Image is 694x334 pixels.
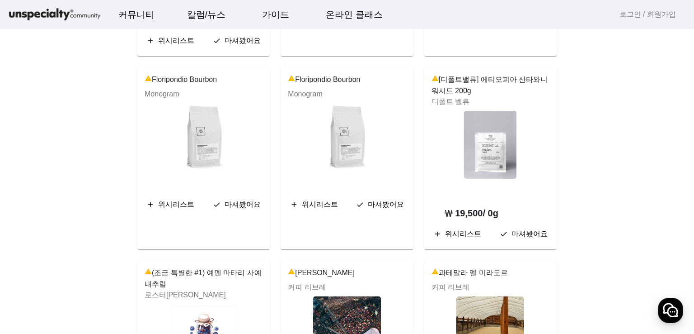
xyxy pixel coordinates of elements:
[431,268,439,279] mat-icon: warning
[225,200,261,208] span: 마셔봤어요
[140,272,150,280] span: 설정
[158,200,194,208] span: 위시리스트
[209,33,264,49] button: 마셔봤어요
[158,37,194,44] span: 위시리스트
[430,226,485,242] button: 위시리스트
[511,230,548,238] span: 마셔봤어요
[319,2,390,27] a: 온라인 클래스
[225,37,261,44] span: 마셔봤어요
[288,75,295,86] mat-icon: warning
[431,98,469,105] a: 디폴트 벨류
[496,226,551,242] button: 마셔봤어요
[117,259,173,282] a: 설정
[145,267,263,290] span: (조금 특별한 #1) 예멘 마타리 사예 내추럴
[431,267,508,282] span: 과테말라 엘 미라도르
[288,90,322,98] a: Monogram
[28,272,34,280] span: 홈
[143,33,198,49] button: 위시리스트
[352,196,408,213] button: 마셔봤어요
[60,259,117,282] a: 대화
[288,74,360,89] span: Floripondio Bourbon
[180,2,233,27] a: 칼럼/뉴스
[619,9,676,20] a: 로그인 / 회원가입
[7,7,102,23] img: logo
[255,2,296,27] a: 가이드
[209,196,264,213] button: 마셔봤어요
[145,291,226,299] a: 로스터[PERSON_NAME]
[286,196,342,213] button: 위시리스트
[431,74,549,96] span: [디폴트밸류] 에티오피아 산타와니 워시드 200g
[143,196,198,213] button: 위시리스트
[288,283,326,291] a: 커피 리브레
[313,103,381,171] img: bean-image
[464,111,516,179] img: bean-image
[83,273,94,280] span: 대화
[145,90,179,98] a: Monogram
[288,267,355,282] span: [PERSON_NAME]
[444,208,498,218] b: ₩ 19,500 / 0g
[431,75,439,86] mat-icon: warning
[368,200,404,208] span: 마셔봤어요
[445,230,481,238] span: 위시리스트
[111,2,162,27] a: 커뮤니티
[302,200,338,208] span: 위시리스트
[170,103,238,171] img: bean-image
[3,259,60,282] a: 홈
[145,74,217,89] span: Floripondio Bourbon
[145,75,152,86] mat-icon: warning
[145,268,152,279] mat-icon: warning
[431,283,469,291] a: 커피 리브레
[288,268,295,279] mat-icon: warning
